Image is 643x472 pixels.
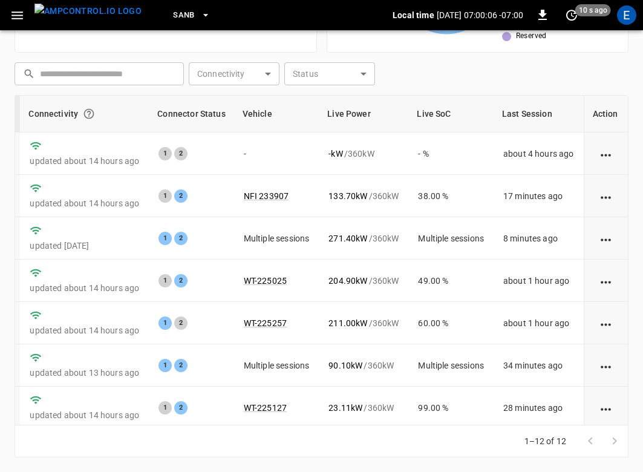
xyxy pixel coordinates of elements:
[174,147,188,160] div: 2
[244,318,287,328] a: WT-225257
[30,367,139,379] p: updated about 13 hours ago
[598,359,613,372] div: action cell options
[328,402,362,414] p: 23.11 kW
[328,232,367,244] p: 271.40 kW
[174,359,188,372] div: 2
[598,275,613,287] div: action cell options
[598,148,613,160] div: action cell options
[158,316,172,330] div: 1
[78,103,100,125] button: Connection between the charger and our software.
[174,189,188,203] div: 2
[244,276,287,286] a: WT-225025
[328,275,367,287] p: 204.90 kW
[149,96,233,133] th: Connector Status
[158,147,172,160] div: 1
[598,232,613,244] div: action cell options
[575,4,611,16] span: 10 s ago
[158,401,172,415] div: 1
[328,359,399,372] div: / 360 kW
[437,9,523,21] p: [DATE] 07:00:06 -07:00
[328,148,342,160] p: - kW
[328,190,367,202] p: 133.70 kW
[494,260,584,302] td: about 1 hour ago
[174,274,188,287] div: 2
[173,8,195,22] span: SanB
[494,217,584,260] td: 8 minutes ago
[598,317,613,329] div: action cell options
[234,133,319,175] td: -
[494,302,584,344] td: about 1 hour ago
[328,232,399,244] div: / 360 kW
[516,30,547,42] span: Reserved
[34,4,142,19] img: ampcontrol.io logo
[494,96,584,133] th: Last Session
[234,217,319,260] td: Multiple sessions
[562,5,581,25] button: set refresh interval
[408,302,494,344] td: 60.00 %
[328,148,399,160] div: / 360 kW
[617,5,636,25] div: profile-icon
[244,191,289,201] a: NFI 233907
[328,402,399,414] div: / 360 kW
[494,387,584,429] td: 28 minutes ago
[174,232,188,245] div: 2
[158,359,172,372] div: 1
[30,324,139,336] p: updated about 14 hours ago
[158,189,172,203] div: 1
[408,387,494,429] td: 99.00 %
[30,155,139,167] p: updated about 14 hours ago
[158,232,172,245] div: 1
[174,316,188,330] div: 2
[328,317,399,329] div: / 360 kW
[494,175,584,217] td: 17 minutes ago
[598,402,613,414] div: action cell options
[408,175,494,217] td: 38.00 %
[174,401,188,415] div: 2
[408,344,494,387] td: Multiple sessions
[158,274,172,287] div: 1
[584,96,628,133] th: Action
[598,190,613,202] div: action cell options
[328,190,399,202] div: / 360 kW
[244,403,287,413] a: WT-225127
[30,282,139,294] p: updated about 14 hours ago
[408,96,494,133] th: Live SoC
[524,435,567,447] p: 1–12 of 12
[30,240,139,252] p: updated [DATE]
[494,344,584,387] td: 34 minutes ago
[28,103,140,125] div: Connectivity
[30,409,139,421] p: updated about 14 hours ago
[234,344,319,387] td: Multiple sessions
[494,133,584,175] td: about 4 hours ago
[30,197,139,209] p: updated about 14 hours ago
[328,275,399,287] div: / 360 kW
[328,317,367,329] p: 211.00 kW
[234,96,319,133] th: Vehicle
[408,133,494,175] td: - %
[328,359,362,372] p: 90.10 kW
[319,96,408,133] th: Live Power
[408,260,494,302] td: 49.00 %
[168,4,215,27] button: SanB
[393,9,434,21] p: Local time
[408,217,494,260] td: Multiple sessions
